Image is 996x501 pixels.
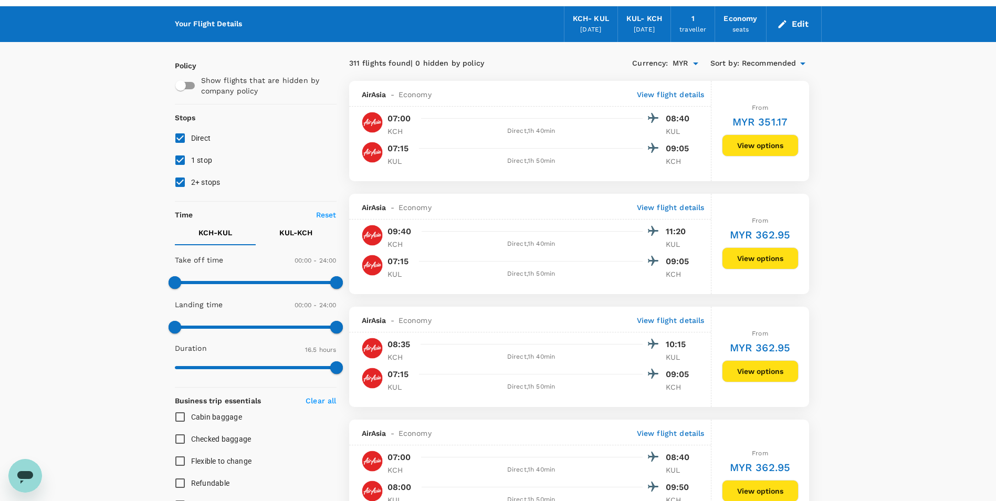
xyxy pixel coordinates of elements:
p: KUL [666,465,692,475]
div: 1 [691,13,695,25]
p: Policy [175,60,184,71]
p: KCH [666,382,692,392]
p: 08:40 [666,112,692,125]
span: 16.5 hours [305,346,337,353]
div: Direct , 1h 40min [420,465,643,475]
span: AirAsia [362,202,386,213]
p: View flight details [637,202,705,213]
h6: MYR 362.95 [730,226,791,243]
p: 10:15 [666,338,692,351]
p: KUL [666,239,692,249]
div: Direct , 1h 50min [420,156,643,166]
div: 311 flights found | 0 hidden by policy [349,58,579,69]
p: 09:50 [666,481,692,494]
p: Show flights that are hidden by company policy [201,75,329,96]
p: 07:15 [387,142,409,155]
div: KCH - KUL [573,13,609,25]
span: AirAsia [362,89,386,100]
span: Cabin baggage [191,413,242,421]
img: AK [362,368,383,389]
p: 09:40 [387,225,412,238]
h6: MYR 362.95 [730,339,791,356]
span: Economy [399,202,432,213]
p: Take off time [175,255,224,265]
span: Direct [191,134,211,142]
p: 08:35 [387,338,411,351]
p: Reset [316,210,337,220]
iframe: Button to launch messaging window [8,459,42,493]
span: - [386,202,399,213]
div: [DATE] [634,25,655,35]
p: 11:20 [666,225,692,238]
span: From [752,104,768,111]
p: View flight details [637,89,705,100]
p: KCH [387,239,414,249]
div: [DATE] [580,25,601,35]
span: Economy [399,428,432,439]
span: 00:00 - 24:00 [295,257,337,264]
p: 09:05 [666,142,692,155]
p: View flight details [637,315,705,326]
h6: MYR 362.95 [730,459,791,476]
img: AK [362,338,383,359]
img: AK [362,142,383,163]
span: 00:00 - 24:00 [295,301,337,309]
span: From [752,217,768,224]
span: 2+ stops [191,178,221,186]
button: View options [722,247,799,269]
div: seats [732,25,749,35]
button: Edit [775,16,813,33]
span: From [752,330,768,337]
button: View options [722,360,799,382]
span: - [386,315,399,326]
button: Open [688,56,703,71]
p: View flight details [637,428,705,439]
span: AirAsia [362,428,386,439]
p: KCH [387,126,414,137]
img: AK [362,451,383,472]
div: Direct , 1h 50min [420,382,643,392]
img: AK [362,225,383,246]
p: 09:05 [666,368,692,381]
p: KUL [387,382,414,392]
span: Economy [399,315,432,326]
p: 07:15 [387,368,409,381]
div: Your Flight Details [175,18,243,30]
span: - [386,89,399,100]
p: Clear all [306,395,336,406]
div: Direct , 1h 40min [420,352,643,362]
p: KCH [666,269,692,279]
div: traveller [679,25,706,35]
p: Time [175,210,193,220]
span: - [386,428,399,439]
span: From [752,450,768,457]
div: Economy [724,13,757,25]
p: KCH [666,156,692,166]
p: KCH [387,465,414,475]
p: KCH - KUL [198,227,232,238]
span: Refundable [191,479,230,487]
img: AK [362,112,383,133]
div: Direct , 1h 40min [420,126,643,137]
div: KUL - KCH [626,13,662,25]
span: Recommended [742,58,796,69]
p: Duration [175,343,207,353]
div: Direct , 1h 50min [420,269,643,279]
p: KUL [666,126,692,137]
strong: Business trip essentials [175,396,261,405]
span: 1 stop [191,156,213,164]
button: View options [722,134,799,156]
div: Direct , 1h 40min [420,239,643,249]
p: Landing time [175,299,223,310]
p: KUL - KCH [279,227,312,238]
p: KUL [666,352,692,362]
p: 07:00 [387,112,411,125]
span: Checked baggage [191,435,251,443]
span: Flexible to change [191,457,252,465]
p: KCH [387,352,414,362]
p: 07:00 [387,451,411,464]
p: KUL [387,269,414,279]
p: 08:40 [666,451,692,464]
span: Economy [399,89,432,100]
strong: Stops [175,113,196,122]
